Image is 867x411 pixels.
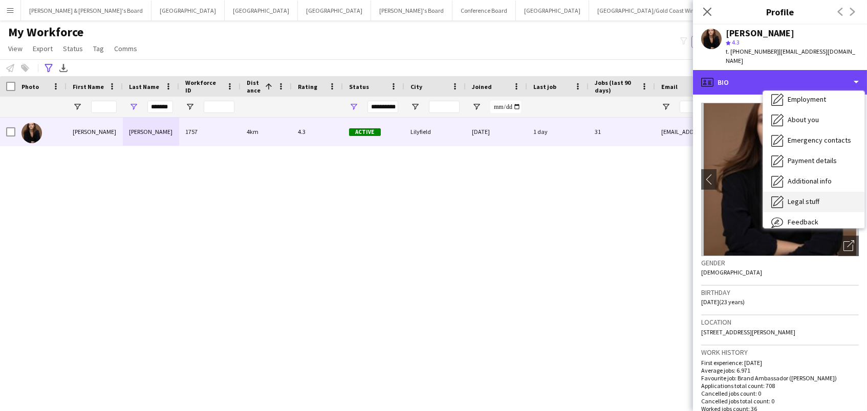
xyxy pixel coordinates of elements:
div: Open photos pop-in [838,236,859,256]
div: About you [763,110,864,130]
div: Feedback [763,212,864,233]
img: Crew avatar or photo [701,103,859,256]
span: Feedback [788,217,818,226]
input: First Name Filter Input [91,101,117,113]
button: Open Filter Menu [185,102,194,111]
span: Payment details [788,156,837,165]
div: [PERSON_NAME] [67,118,123,146]
div: Payment details [763,151,864,171]
span: Tag [93,44,104,53]
span: Active [349,128,381,136]
button: [GEOGRAPHIC_DATA] [151,1,225,20]
a: Export [29,42,57,55]
button: Open Filter Menu [129,102,138,111]
button: [GEOGRAPHIC_DATA]/Gold Coast Winter [589,1,710,20]
p: Cancelled jobs total count: 0 [701,397,859,405]
div: Legal stuff [763,192,864,212]
button: [GEOGRAPHIC_DATA] [298,1,371,20]
div: 4.3 [292,118,343,146]
img: Kim Clifton [21,123,42,143]
button: Conference Board [452,1,516,20]
span: Last Name [129,83,159,90]
input: City Filter Input [429,101,460,113]
span: Distance [247,79,261,94]
div: 31 [589,118,655,146]
button: Everyone2,160 [691,36,743,48]
button: Open Filter Menu [410,102,420,111]
span: t. [PHONE_NUMBER] [726,48,779,55]
span: [STREET_ADDRESS][PERSON_NAME] [701,328,795,336]
span: Additional info [788,176,832,186]
div: Additional info [763,171,864,192]
h3: Profile [693,5,867,18]
span: Jobs (last 90 days) [595,79,637,94]
button: [GEOGRAPHIC_DATA] [516,1,589,20]
h3: Birthday [701,288,859,297]
input: Workforce ID Filter Input [204,101,234,113]
button: [GEOGRAPHIC_DATA] [225,1,298,20]
span: My Workforce [8,25,83,40]
button: Open Filter Menu [472,102,481,111]
span: Comms [114,44,137,53]
span: City [410,83,422,90]
span: | [EMAIL_ADDRESS][DOMAIN_NAME] [726,48,855,64]
span: Last job [533,83,556,90]
div: Lilyfield [404,118,466,146]
p: Favourite job: Brand Ambassador ([PERSON_NAME]) [701,374,859,382]
input: Email Filter Input [680,101,854,113]
p: First experience: [DATE] [701,359,859,367]
button: [PERSON_NAME]'s Board [371,1,452,20]
div: Employment [763,89,864,110]
p: Cancelled jobs count: 0 [701,390,859,397]
span: 4.3 [732,38,740,46]
div: 1 day [527,118,589,146]
span: Status [349,83,369,90]
span: Workforce ID [185,79,222,94]
a: Status [59,42,87,55]
p: Applications total count: 708 [701,382,859,390]
span: [DATE] (23 years) [701,298,745,306]
app-action-btn: Advanced filters [42,62,55,74]
input: Last Name Filter Input [147,101,173,113]
input: Joined Filter Input [490,101,521,113]
span: Export [33,44,53,53]
span: Joined [472,83,492,90]
div: Emergency contacts [763,130,864,151]
a: View [4,42,27,55]
div: [PERSON_NAME] [123,118,179,146]
div: [DATE] [466,118,527,146]
div: 1757 [179,118,241,146]
button: Open Filter Menu [349,102,358,111]
a: Tag [89,42,108,55]
span: Emergency contacts [788,135,851,145]
h3: Gender [701,258,859,267]
span: Legal stuff [788,197,819,206]
span: Employment [788,95,826,104]
p: Average jobs: 6.971 [701,367,859,374]
button: [PERSON_NAME] & [PERSON_NAME]'s Board [21,1,151,20]
div: [EMAIL_ADDRESS][DOMAIN_NAME] [655,118,860,146]
span: About you [788,115,819,124]
div: [PERSON_NAME] [726,29,794,38]
div: Bio [693,70,867,95]
span: Email [661,83,678,90]
h3: Location [701,317,859,327]
button: Open Filter Menu [73,102,82,111]
span: View [8,44,23,53]
span: Status [63,44,83,53]
span: [DEMOGRAPHIC_DATA] [701,268,762,276]
a: Comms [110,42,141,55]
span: First Name [73,83,104,90]
h3: Work history [701,348,859,357]
button: Open Filter Menu [661,102,670,111]
span: 4km [247,128,258,135]
app-action-btn: Export XLSX [57,62,70,74]
span: Rating [298,83,317,90]
span: Photo [21,83,39,90]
